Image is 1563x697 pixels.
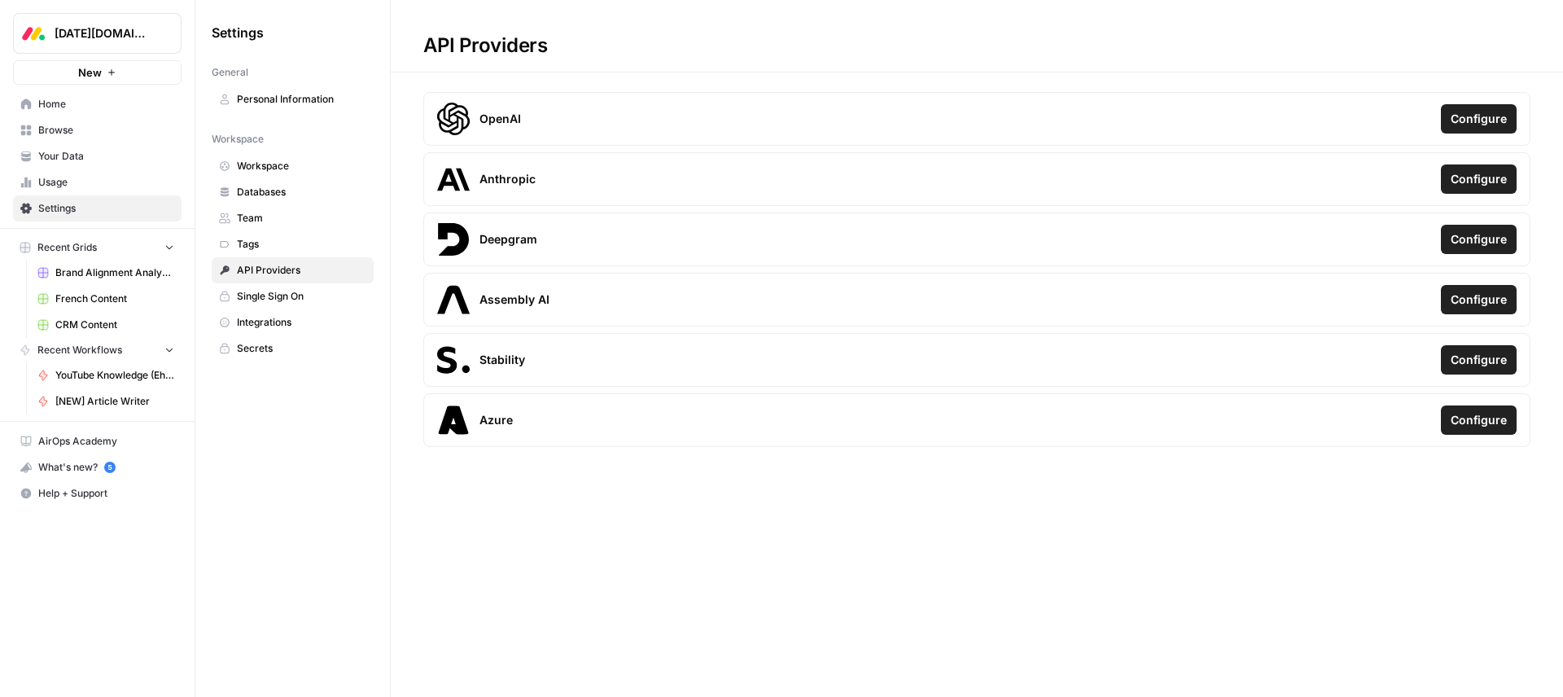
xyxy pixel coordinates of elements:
[38,175,174,190] span: Usage
[1441,345,1517,375] button: Configure
[1441,285,1517,314] button: Configure
[212,132,264,147] span: Workspace
[237,237,366,252] span: Tags
[13,428,182,454] a: AirOps Academy
[14,455,181,480] div: What's new?
[237,185,366,199] span: Databases
[212,257,374,283] a: API Providers
[13,60,182,85] button: New
[212,23,264,42] span: Settings
[1451,111,1507,127] span: Configure
[30,362,182,388] a: YouTube Knowledge (Ehud)
[237,263,366,278] span: API Providers
[13,235,182,260] button: Recent Grids
[212,283,374,309] a: Single Sign On
[13,13,182,54] button: Workspace: Monday.com
[212,179,374,205] a: Databases
[38,149,174,164] span: Your Data
[1451,292,1507,308] span: Configure
[479,171,536,187] span: Anthropic
[13,91,182,117] a: Home
[212,335,374,362] a: Secrets
[37,343,122,357] span: Recent Workflows
[13,143,182,169] a: Your Data
[1451,171,1507,187] span: Configure
[212,86,374,112] a: Personal Information
[55,25,153,42] span: [DATE][DOMAIN_NAME]
[38,97,174,112] span: Home
[479,231,537,248] span: Deepgram
[237,289,366,304] span: Single Sign On
[19,19,48,48] img: Monday.com Logo
[1451,352,1507,368] span: Configure
[30,286,182,312] a: French Content
[212,309,374,335] a: Integrations
[55,265,174,280] span: Brand Alignment Analyzer
[13,338,182,362] button: Recent Workflows
[55,318,174,332] span: CRM Content
[1441,405,1517,435] button: Configure
[237,92,366,107] span: Personal Information
[38,201,174,216] span: Settings
[55,394,174,409] span: [NEW] Article Writer
[212,205,374,231] a: Team
[38,486,174,501] span: Help + Support
[1451,412,1507,428] span: Configure
[1451,231,1507,248] span: Configure
[1441,164,1517,194] button: Configure
[391,33,580,59] div: API Providers
[13,454,182,480] button: What's new? 5
[479,111,521,127] span: OpenAI
[237,211,366,226] span: Team
[78,64,102,81] span: New
[30,260,182,286] a: Brand Alignment Analyzer
[107,463,112,471] text: 5
[479,292,549,308] span: Assembly AI
[479,412,513,428] span: Azure
[237,159,366,173] span: Workspace
[1441,104,1517,134] button: Configure
[38,123,174,138] span: Browse
[212,65,248,80] span: General
[1441,225,1517,254] button: Configure
[30,312,182,338] a: CRM Content
[55,368,174,383] span: YouTube Knowledge (Ehud)
[37,240,97,255] span: Recent Grids
[212,231,374,257] a: Tags
[55,292,174,306] span: French Content
[479,352,525,368] span: Stability
[237,315,366,330] span: Integrations
[13,195,182,221] a: Settings
[104,462,116,473] a: 5
[30,388,182,414] a: [NEW] Article Writer
[13,480,182,506] button: Help + Support
[13,117,182,143] a: Browse
[13,169,182,195] a: Usage
[237,341,366,356] span: Secrets
[38,434,174,449] span: AirOps Academy
[212,153,374,179] a: Workspace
